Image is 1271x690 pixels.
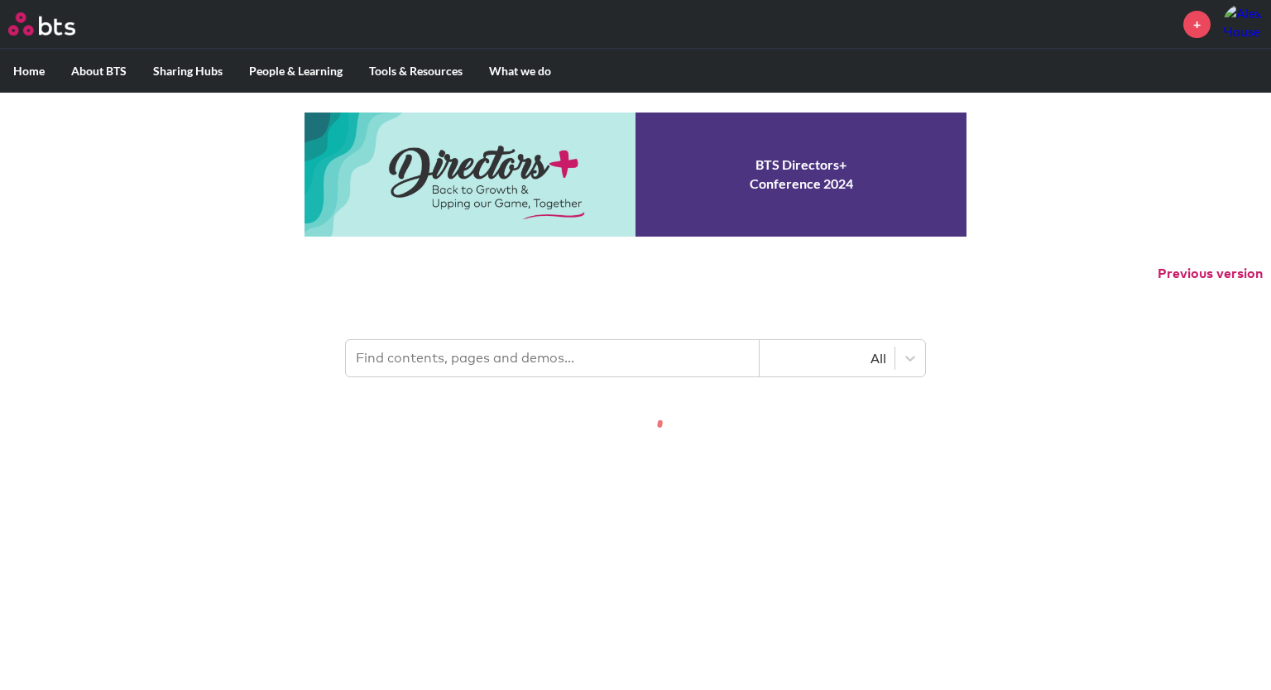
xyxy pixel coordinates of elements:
a: Profile [1223,4,1263,44]
a: + [1183,11,1211,38]
input: Find contents, pages and demos... [346,340,760,376]
label: About BTS [58,50,140,93]
img: Alex House [1223,4,1263,44]
label: Tools & Resources [356,50,476,93]
label: What we do [476,50,564,93]
a: Go home [8,12,106,36]
div: All [768,349,886,367]
a: Conference 2024 [305,113,966,237]
img: BTS Logo [8,12,75,36]
button: Previous version [1158,265,1263,283]
label: People & Learning [236,50,356,93]
label: Sharing Hubs [140,50,236,93]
